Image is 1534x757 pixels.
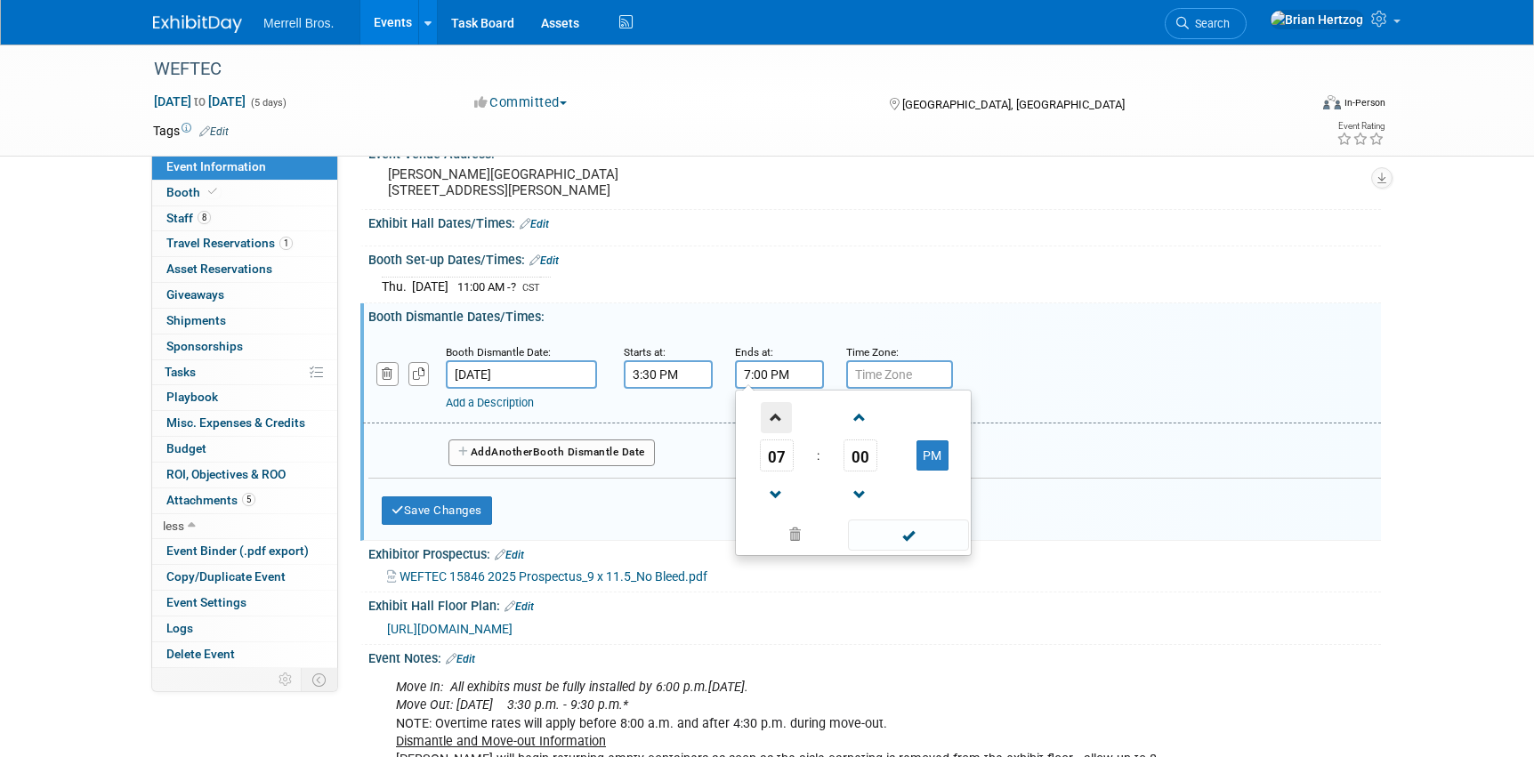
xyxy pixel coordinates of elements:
[846,346,899,358] small: Time Zone:
[166,569,286,584] span: Copy/Duplicate Event
[412,277,448,295] td: [DATE]
[152,181,337,205] a: Booth
[152,283,337,308] a: Giveaways
[152,539,337,564] a: Event Binder (.pdf export)
[847,524,970,549] a: Done
[152,360,337,385] a: Tasks
[388,166,771,198] pre: [PERSON_NAME][GEOGRAPHIC_DATA] [STREET_ADDRESS][PERSON_NAME]
[760,471,794,517] a: Decrement Hour
[166,467,286,481] span: ROI, Objectives & ROO
[368,592,1381,616] div: Exhibit Hall Floor Plan:
[495,549,524,561] a: Edit
[166,185,221,199] span: Booth
[735,346,773,358] small: Ends at:
[302,668,338,691] td: Toggle Event Tabs
[152,385,337,410] a: Playbook
[153,15,242,33] img: ExhibitDay
[368,246,1381,270] div: Booth Set-up Dates/Times:
[396,680,748,695] i: Move In: All exhibits must be fully installed by 6:00 p.m.[DATE].
[166,313,226,327] span: Shipments
[152,616,337,641] a: Logs
[844,394,877,439] a: Increment Minute
[270,668,302,691] td: Personalize Event Tab Strip
[382,496,492,525] button: Save Changes
[165,365,196,379] span: Tasks
[735,360,824,389] input: End Time
[382,277,412,295] td: Thu.
[368,210,1381,233] div: Exhibit Hall Dates/Times:
[520,218,549,230] a: Edit
[760,439,794,471] span: Pick Hour
[368,541,1381,564] div: Exhibitor Prospectus:
[1165,8,1247,39] a: Search
[400,569,707,584] span: WEFTEC 15846 2025 Prospectus_9 x 11.5_No Bleed.pdf
[624,360,713,389] input: Start Time
[448,439,655,466] button: AddAnotherBooth Dismantle Date
[152,591,337,616] a: Event Settings
[166,390,218,404] span: Playbook
[396,697,628,713] i: Move Out: [DATE] 3:30 p.m. - 9:30 p.m.*
[163,519,184,533] span: less
[152,257,337,282] a: Asset Reservations
[152,514,337,539] a: less
[902,98,1125,111] span: [GEOGRAPHIC_DATA], [GEOGRAPHIC_DATA]
[813,439,823,471] td: :
[166,287,224,302] span: Giveaways
[166,544,309,558] span: Event Binder (.pdf export)
[1202,93,1385,119] div: Event Format
[446,360,597,389] input: Date
[166,339,243,353] span: Sponsorships
[387,569,707,584] a: WEFTEC 15846 2025 Prospectus_9 x 11.5_No Bleed.pdf
[368,303,1381,326] div: Booth Dismantle Dates/Times:
[153,93,246,109] span: [DATE] [DATE]
[152,463,337,487] a: ROI, Objectives & ROO
[152,642,337,667] a: Delete Event
[446,346,551,358] small: Booth Dismantle Date:
[166,621,193,635] span: Logs
[166,415,305,430] span: Misc. Expenses & Credits
[396,734,606,749] u: Dismantle and Move-out Information
[760,394,794,439] a: Increment Hour
[529,254,559,267] a: Edit
[166,211,211,225] span: Staff
[1344,96,1385,109] div: In-Person
[152,231,337,256] a: Travel Reservations1
[166,647,235,661] span: Delete Event
[249,97,287,109] span: (5 days)
[152,334,337,359] a: Sponsorships
[522,282,540,294] span: CST
[1323,95,1341,109] img: Format-Inperson.png
[242,493,255,506] span: 5
[446,653,475,665] a: Edit
[368,645,1381,668] div: Event Notes:
[152,437,337,462] a: Budget
[624,346,666,358] small: Starts at:
[166,595,246,609] span: Event Settings
[208,187,217,197] i: Booth reservation complete
[152,206,337,231] a: Staff8
[505,600,534,613] a: Edit
[153,122,229,140] td: Tags
[263,16,334,30] span: Merrell Bros.
[152,411,337,436] a: Misc. Expenses & Credits
[1270,10,1364,29] img: Brian Hertzog
[457,280,519,294] span: 11:00 AM -
[446,396,534,409] a: Add a Description
[844,439,877,471] span: Pick Minute
[916,440,949,471] button: PM
[844,471,877,517] a: Decrement Minute
[166,159,266,173] span: Event Information
[846,360,953,389] input: Time Zone
[511,280,516,294] span: ?
[279,237,293,250] span: 1
[166,236,293,250] span: Travel Reservations
[148,53,1280,85] div: WEFTEC
[166,262,272,276] span: Asset Reservations
[198,211,211,224] span: 8
[152,565,337,590] a: Copy/Duplicate Event
[152,155,337,180] a: Event Information
[739,523,850,548] a: Clear selection
[166,493,255,507] span: Attachments
[387,622,513,636] a: [URL][DOMAIN_NAME]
